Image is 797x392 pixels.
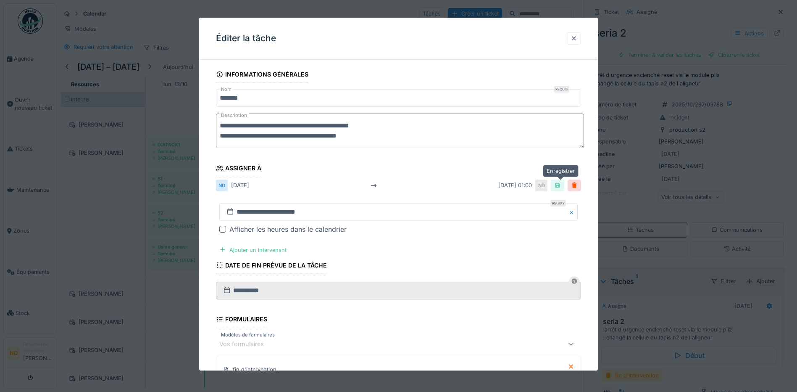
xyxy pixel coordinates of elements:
[216,244,290,256] div: Ajouter un intervenant
[228,180,536,191] div: [DATE] [DATE] 01:00
[554,86,569,93] div: Requis
[216,68,308,82] div: Informations générales
[216,162,261,176] div: Assigner à
[216,313,267,327] div: Formulaires
[219,331,276,339] label: Modèles de formulaires
[219,86,233,93] label: Nom
[216,259,327,273] div: Date de fin prévue de la tâche
[219,339,276,349] div: Vos formulaires
[216,33,276,44] h3: Éditer la tâche
[543,165,579,177] div: Enregistrer
[229,224,347,234] div: Afficher les heures dans le calendrier
[219,110,249,121] label: Description
[216,180,228,191] div: ND
[233,366,276,373] div: fin d'intervention
[536,180,547,191] div: ND
[550,200,566,207] div: Requis
[568,203,578,221] button: Close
